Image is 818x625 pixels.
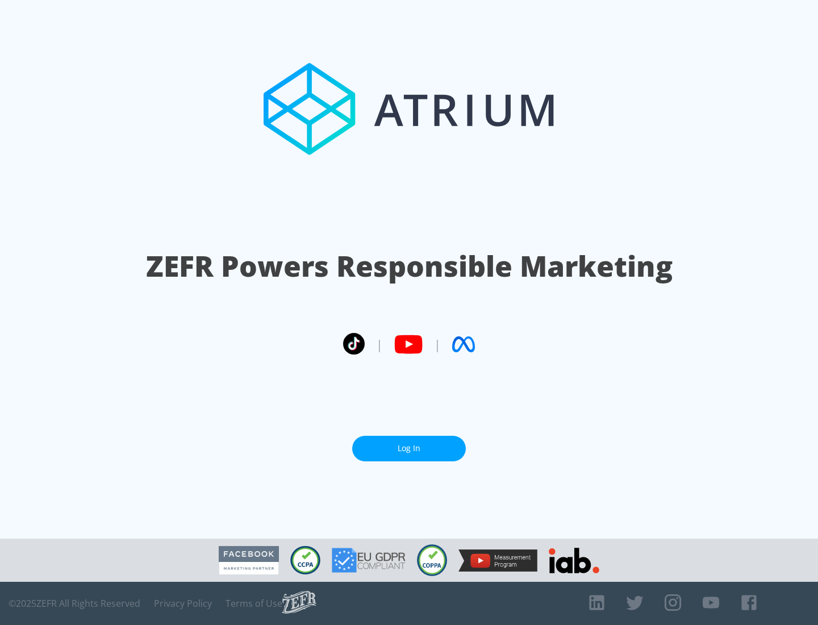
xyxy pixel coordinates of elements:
span: | [434,336,441,353]
img: CCPA Compliant [290,546,320,574]
a: Privacy Policy [154,598,212,609]
span: | [376,336,383,353]
img: IAB [549,548,599,573]
img: YouTube Measurement Program [458,549,537,572]
a: Log In [352,436,466,461]
img: GDPR Compliant [332,548,406,573]
img: COPPA Compliant [417,544,447,576]
img: Facebook Marketing Partner [219,546,279,575]
span: © 2025 ZEFR All Rights Reserved [9,598,140,609]
h1: ZEFR Powers Responsible Marketing [146,247,673,286]
a: Terms of Use [226,598,282,609]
